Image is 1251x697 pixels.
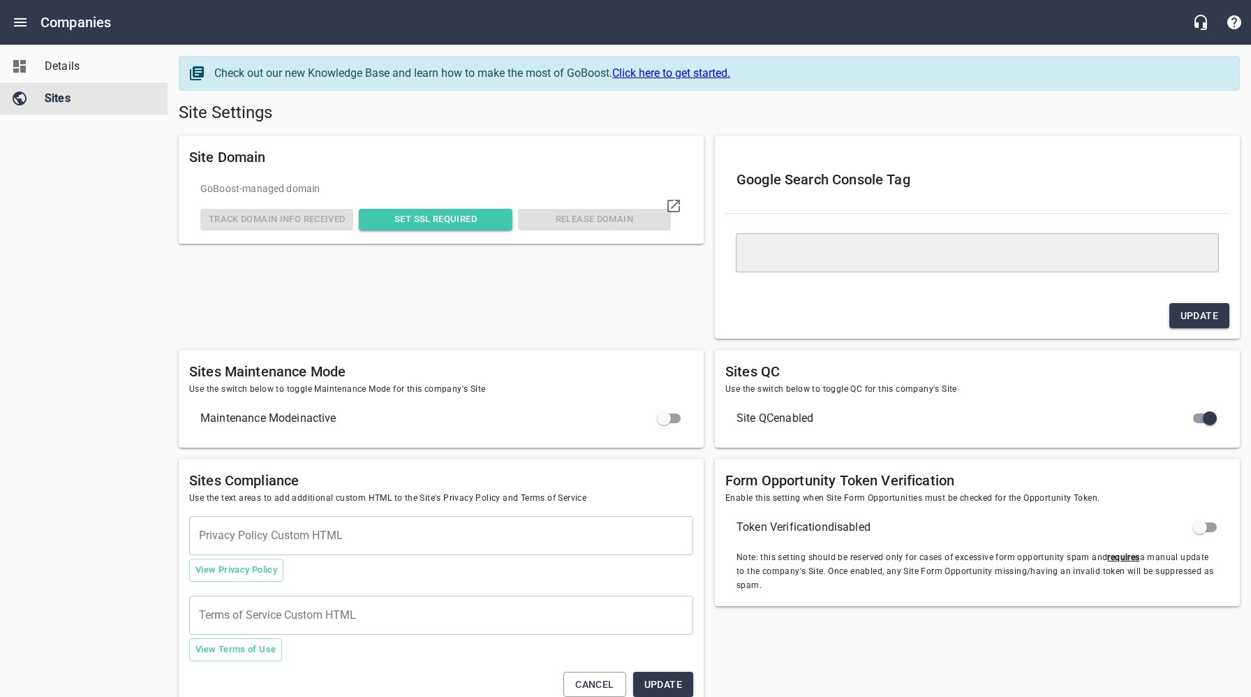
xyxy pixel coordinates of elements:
span: Use the text areas to add additional custom HTML to the Site's Privacy Policy and Terms of Service [189,492,693,506]
div: GoBoost -managed domain [198,179,674,199]
button: Live Chat [1184,6,1217,39]
h6: Form Opportunity Token Verification [725,469,1229,492]
h6: Site Domain [189,146,693,168]
span: Use the switch below to toggle QC for this company's Site [725,383,1229,397]
span: Token Verification disabled [736,519,1196,536]
u: requires [1107,552,1139,562]
span: Cancel [575,676,614,694]
h6: Google Search Console Tag [736,168,1218,191]
span: Maintenance Mode inactive [200,410,660,427]
h6: Sites Compliance [189,469,693,492]
button: Update [1169,303,1229,329]
button: Support Portal [1217,6,1251,39]
button: View Privacy Policy [189,559,283,582]
span: View Terms of Use [195,642,276,658]
span: Details [45,58,151,75]
h6: Sites Maintenance Mode [189,360,693,383]
a: Visit domain [657,189,690,223]
h6: Companies [40,11,111,34]
span: Note: this setting should be reserved only for cases of excessive form opportunity spam and a man... [736,551,1218,593]
span: Sites [45,90,151,107]
button: Set SSL Required [359,209,512,230]
span: Site QC enabled [736,410,1196,427]
span: Enable this setting when Site Form Opportunities must be checked for the Opportunity Token. [725,492,1229,506]
span: View Privacy Policy [195,562,277,578]
span: Set SSL Required [364,212,506,228]
div: Check out our new Knowledge Base and learn how to make the most of GoBoost. [214,65,1225,82]
h5: Site Settings [179,102,1240,124]
button: Open drawer [3,6,37,39]
span: Update [644,676,682,694]
a: Click here to get started. [612,66,730,80]
h6: Sites QC [725,360,1229,383]
button: View Terms of Use [189,638,282,661]
span: Use the switch below to toggle Maintenance Mode for this company's Site [189,383,693,397]
span: Update [1180,307,1218,325]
